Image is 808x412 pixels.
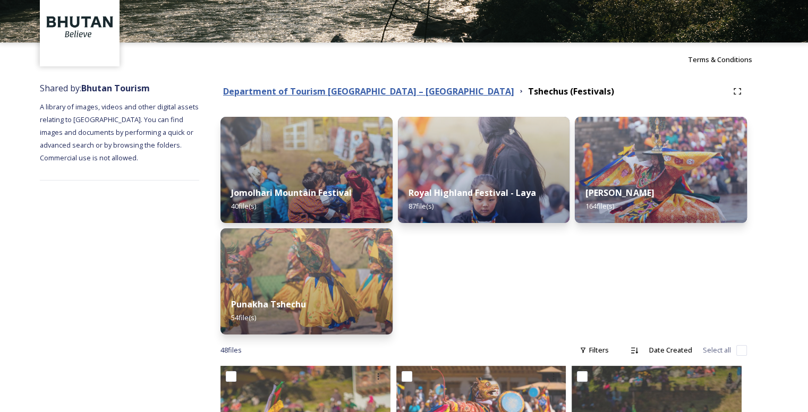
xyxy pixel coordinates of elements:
span: 48 file s [220,345,242,355]
img: LLL05247.jpg [398,117,570,223]
span: 40 file(s) [231,201,256,211]
span: Shared by: [40,82,150,94]
span: Terms & Conditions [688,55,752,64]
div: Filters [574,340,614,360]
span: 164 file(s) [585,201,614,211]
span: 87 file(s) [409,201,433,211]
img: Dechenphu%2520Festival9.jpg [220,228,393,334]
div: Date Created [644,340,698,360]
a: Terms & Conditions [688,53,768,66]
strong: [PERSON_NAME] [585,187,654,199]
strong: Tshechus (Festivals) [528,85,614,97]
img: DSC00580.jpg [220,117,393,223]
strong: Jomolhari Mountain Festival [231,187,352,199]
span: 54 file(s) [231,313,256,322]
strong: Department of Tourism [GEOGRAPHIC_DATA] – [GEOGRAPHIC_DATA] [223,85,514,97]
span: Select all [703,345,731,355]
strong: Royal Highland Festival - Laya [409,187,536,199]
span: A library of images, videos and other digital assets relating to [GEOGRAPHIC_DATA]. You can find ... [40,102,200,162]
strong: Punakha Tshechu [231,298,306,310]
strong: Bhutan Tourism [81,82,150,94]
img: Thimphu%2520Setchu%25202.jpeg [575,117,747,223]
